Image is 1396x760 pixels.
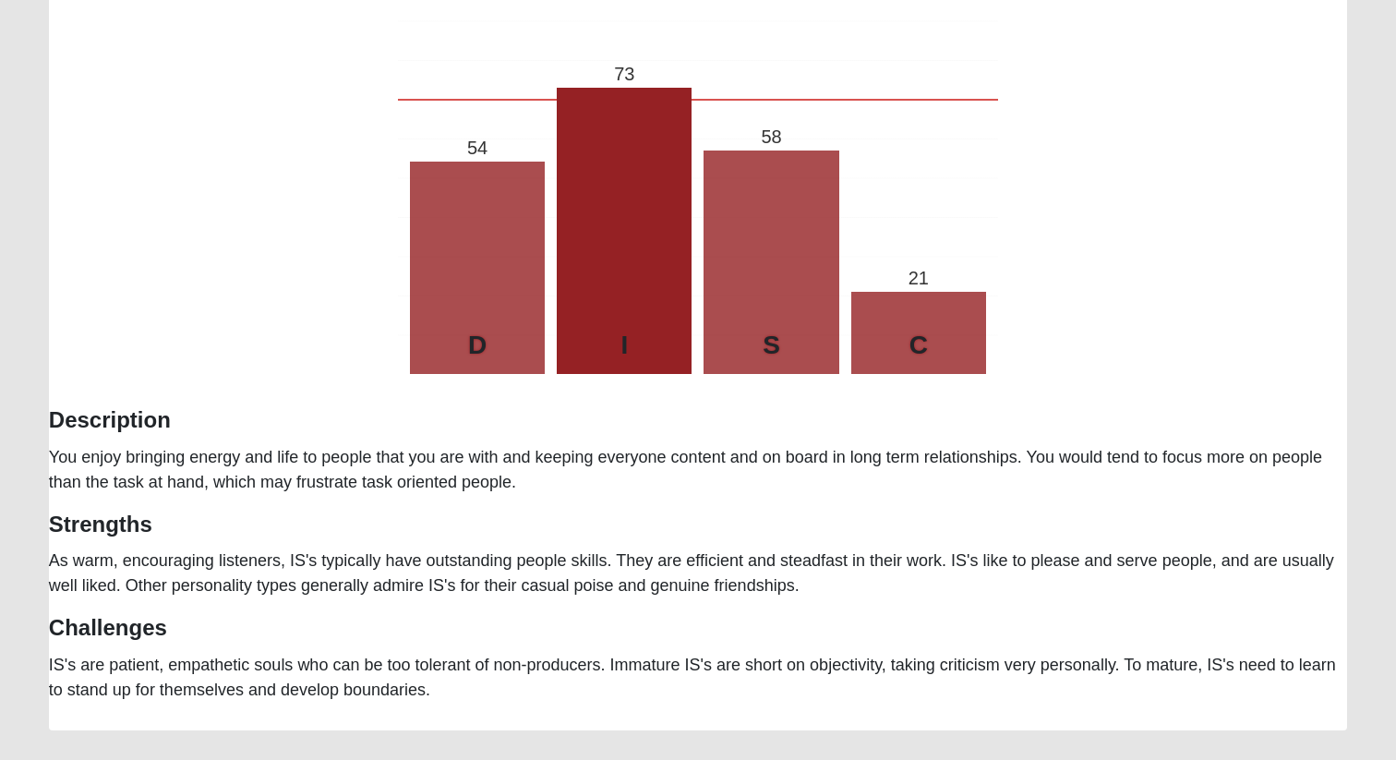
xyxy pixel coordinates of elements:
[704,326,838,365] div: S
[49,407,1347,434] h3: Description
[557,326,692,365] div: I
[557,88,692,374] li: 73
[410,162,545,374] li: 54
[851,292,986,374] li: 21
[49,512,1347,538] h3: Strengths
[704,151,838,374] li: 58
[49,615,1347,642] h3: Challenges
[410,326,545,365] div: D
[851,326,986,365] div: C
